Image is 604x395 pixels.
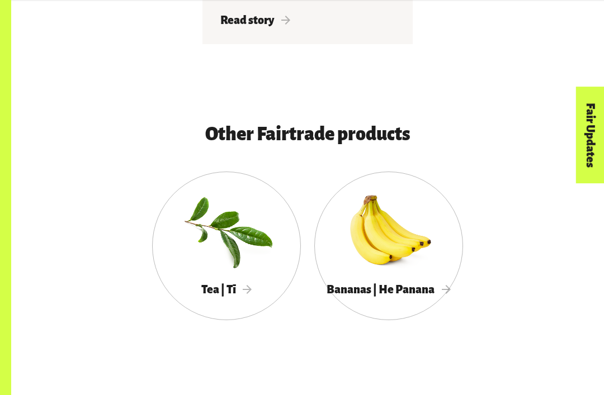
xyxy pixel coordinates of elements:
span: Tea | Tī [201,283,252,296]
a: Bananas | He Panana [314,172,463,320]
span: Bananas | He Panana [327,283,451,296]
h3: Other Fairtrade products [46,125,569,145]
span: Read story [220,14,290,26]
a: Tea | Tī [152,172,301,320]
